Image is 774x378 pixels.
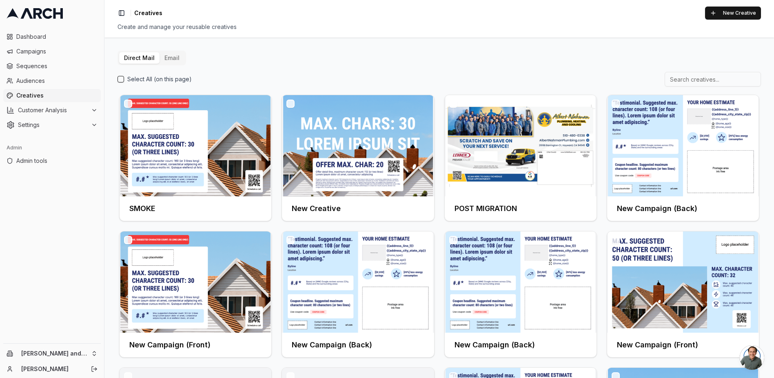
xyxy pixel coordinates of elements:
span: Admin tools [16,157,98,165]
div: Create and manage your reusable creatives [118,23,761,31]
a: Sequences [3,60,101,73]
h3: SMOKE [129,203,155,214]
nav: breadcrumb [134,9,162,17]
button: Customer Analysis [3,104,101,117]
a: Dashboard [3,30,101,43]
button: New Creative [705,7,761,20]
label: Select All (on this page) [127,75,192,83]
a: Admin tools [3,154,101,167]
img: Front creative for New Creative [282,95,434,196]
div: Admin [3,141,101,154]
span: Creatives [134,9,162,17]
a: [PERSON_NAME] [21,365,82,373]
button: Settings [3,118,101,131]
span: [PERSON_NAME] and Sons [21,350,88,357]
button: Log out [89,363,100,375]
span: Dashboard [16,33,98,41]
h3: New Creative [292,203,341,214]
img: Front creative for SMOKE [120,95,271,196]
a: Open chat [740,345,764,370]
h3: POST MIGRATION [455,203,517,214]
input: Search creatives... [665,72,761,87]
button: [PERSON_NAME] and Sons [3,347,101,360]
img: Front creative for New Campaign (Front) [607,231,759,333]
h3: New Campaign (Front) [617,339,698,351]
img: Front creative for New Campaign (Back) [607,95,759,196]
a: Campaigns [3,45,101,58]
span: Creatives [16,91,98,100]
img: Front creative for New Campaign (Back) [282,231,434,333]
h3: New Campaign (Back) [292,339,372,351]
span: Customer Analysis [18,106,88,114]
a: Audiences [3,74,101,87]
span: Settings [18,121,88,129]
button: Email [160,52,184,64]
img: Front creative for New Campaign (Front) [120,231,271,333]
img: Front creative for New Campaign (Back) [445,231,597,333]
h3: New Campaign (Front) [129,339,211,351]
span: Sequences [16,62,98,70]
span: Audiences [16,77,98,85]
a: Creatives [3,89,101,102]
button: Direct Mail [119,52,160,64]
h3: New Campaign (Back) [455,339,535,351]
img: Front creative for POST MIGRATION [445,95,597,196]
h3: New Campaign (Back) [617,203,697,214]
span: Campaigns [16,47,98,56]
